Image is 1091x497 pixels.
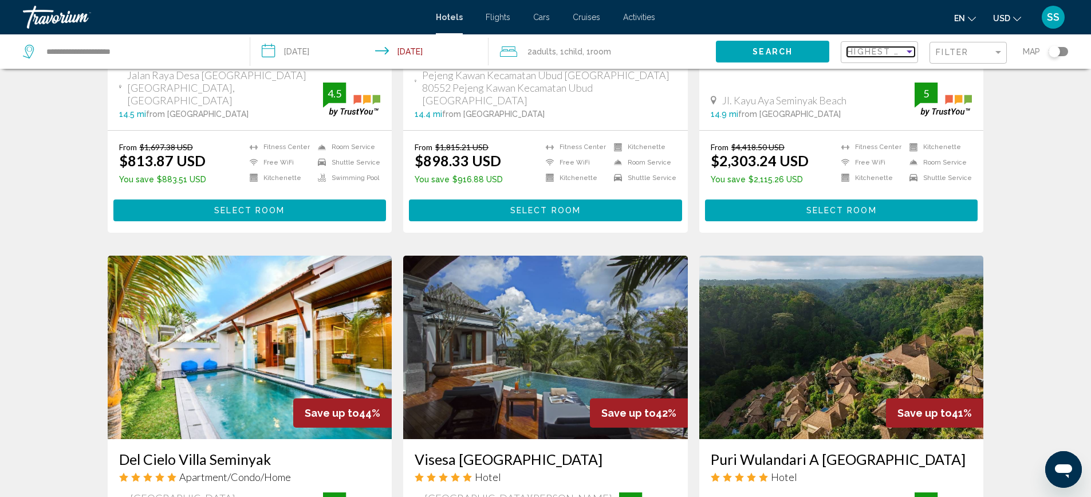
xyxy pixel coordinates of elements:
[601,407,656,419] span: Save up to
[323,87,346,100] div: 4.5
[904,158,972,167] li: Room Service
[993,14,1010,23] span: USD
[904,142,972,152] li: Kitchenette
[993,10,1021,26] button: Change currency
[540,173,608,183] li: Kitchenette
[415,471,676,483] div: 5 star Hotel
[836,142,904,152] li: Fitness Center
[486,13,510,22] a: Flights
[119,142,137,152] span: From
[897,407,952,419] span: Save up to
[716,41,829,62] button: Search
[436,13,463,22] a: Hotels
[705,202,978,215] a: Select Room
[119,451,381,468] a: Del Cielo Villa Seminyak
[711,109,738,119] span: 14.9 mi
[305,407,359,419] span: Save up to
[403,256,688,439] img: Hotel image
[711,175,809,184] p: $2,115.26 USD
[608,158,676,167] li: Room Service
[119,175,154,184] span: You save
[929,41,1007,65] button: Filter
[119,109,146,119] span: 14.5 mi
[179,471,291,483] span: Apartment/Condo/Home
[711,471,972,483] div: 5 star Hotel
[533,13,550,22] span: Cars
[806,206,877,216] span: Select Room
[293,398,392,428] div: 44%
[527,44,556,60] span: 2
[119,471,381,483] div: 5 star Apartment
[608,173,676,183] li: Shuttle Service
[323,83,380,116] img: trustyou-badge.svg
[847,48,915,57] mat-select: Sort by
[475,471,501,483] span: Hotel
[711,451,972,468] a: Puri Wulandari A [GEOGRAPHIC_DATA]
[244,142,312,152] li: Fitness Center
[582,44,611,60] span: , 1
[312,142,380,152] li: Room Service
[722,94,846,107] span: Jl. Kayu Aya Seminyak Beach
[540,142,608,152] li: Fitness Center
[119,152,206,169] ins: $813.87 USD
[409,202,682,215] a: Select Room
[699,256,984,439] img: Hotel image
[590,47,611,56] span: Room
[753,48,793,57] span: Search
[489,34,716,69] button: Travelers: 2 adults, 1 child
[564,47,582,56] span: Child
[936,48,968,57] span: Filter
[847,47,976,56] span: Highest Quality Rating
[556,44,582,60] span: , 1
[250,34,489,69] button: Check-in date: Aug 29, 2025 Check-out date: Sep 2, 2025
[415,152,501,169] ins: $898.33 USD
[954,14,965,23] span: en
[711,152,809,169] ins: $2,303.24 USD
[1047,11,1060,23] span: SS
[510,206,581,216] span: Select Room
[244,158,312,167] li: Free WiFi
[415,109,442,119] span: 14.4 mi
[1023,44,1040,60] span: Map
[836,173,904,183] li: Kitchenette
[886,398,983,428] div: 41%
[415,175,450,184] span: You save
[705,199,978,221] button: Select Room
[23,6,424,29] a: Travorium
[711,142,728,152] span: From
[915,83,972,116] img: trustyou-badge.svg
[409,199,682,221] button: Select Room
[1045,451,1082,488] iframe: Кнопка запуска окна обмена сообщениями
[312,173,380,183] li: Swimming Pool
[140,142,193,152] del: $1,697.38 USD
[540,158,608,167] li: Free WiFi
[915,87,938,100] div: 5
[771,471,797,483] span: Hotel
[731,142,785,152] del: $4,418.50 USD
[312,158,380,167] li: Shuttle Service
[422,56,676,107] span: [PERSON_NAME] Desa Pejeng Kawan Kec. Tampaksiring Pejeng Kawan Kecamatan Ubud [GEOGRAPHIC_DATA] 8...
[119,175,206,184] p: $883.51 USD
[442,109,545,119] span: from [GEOGRAPHIC_DATA]
[738,109,841,119] span: from [GEOGRAPHIC_DATA]
[108,256,392,439] img: Hotel image
[435,142,489,152] del: $1,815.21 USD
[836,158,904,167] li: Free WiFi
[415,451,676,468] a: Visesa [GEOGRAPHIC_DATA]
[532,47,556,56] span: Adults
[214,206,285,216] span: Select Room
[415,175,503,184] p: $916.88 USD
[113,199,387,221] button: Select Room
[623,13,655,22] a: Activities
[113,202,387,215] a: Select Room
[244,173,312,183] li: Kitchenette
[954,10,976,26] button: Change language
